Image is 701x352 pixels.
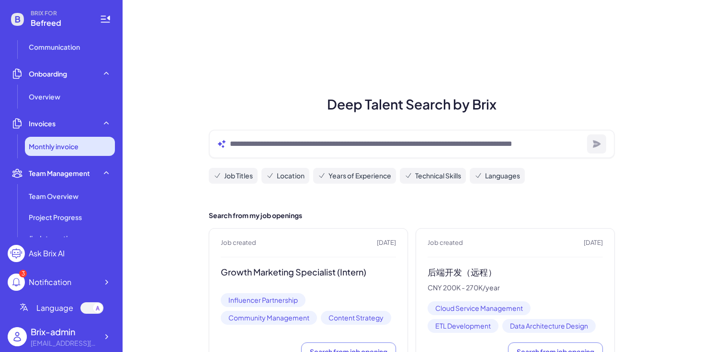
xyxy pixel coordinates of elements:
[221,267,396,278] h3: Growth Marketing Specialist (Intern)
[584,238,603,248] span: [DATE]
[29,191,79,201] span: Team Overview
[377,238,396,248] span: [DATE]
[29,212,82,222] span: Project Progress
[31,10,88,17] span: BRIX FOR
[29,276,71,288] div: Notification
[31,325,98,338] div: Brix-admin
[29,69,67,78] span: Onboarding
[29,119,56,128] span: Invoices
[221,311,317,325] span: Community Management
[29,42,80,52] span: Communication
[277,171,305,181] span: Location
[197,94,626,114] h1: Deep Talent Search by Brix
[415,171,461,181] span: Technical Skills
[31,17,88,29] span: Befreed
[221,238,256,248] span: Job created
[428,267,603,278] h3: 后端开发（远程）
[428,238,463,248] span: Job created
[29,92,60,101] span: Overview
[29,233,76,243] span: Jira Integration
[209,210,615,220] h2: Search from my job openings
[502,319,596,333] span: Data Architecture Design
[29,142,79,151] span: Monthly invoice
[29,248,65,259] div: Ask Brix AI
[485,171,520,181] span: Languages
[224,171,253,181] span: Job Titles
[221,293,305,307] span: Influencer Partnership
[19,270,27,277] div: 3
[29,168,90,178] span: Team Management
[8,327,27,346] img: user_logo.png
[428,301,531,315] span: Cloud Service Management
[328,171,391,181] span: Years of Experience
[428,284,603,292] p: CNY 200K - 270K/year
[428,319,498,333] span: ETL Development
[321,311,391,325] span: Content Strategy
[36,302,73,314] span: Language
[31,338,98,348] div: flora@joinbrix.com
